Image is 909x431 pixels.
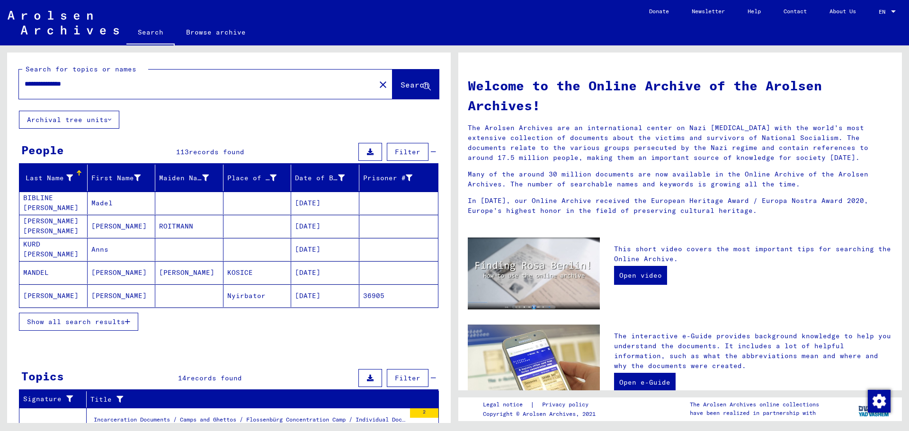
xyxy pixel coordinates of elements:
[19,261,88,284] mat-cell: MANDEL
[401,80,429,89] span: Search
[88,261,156,284] mat-cell: [PERSON_NAME]
[187,374,242,382] span: records found
[614,331,892,371] p: The interactive e-Guide provides background knowledge to help you understand the documents. It in...
[223,284,292,307] mat-cell: Nyirbator
[395,148,420,156] span: Filter
[295,170,359,185] div: Date of Birth
[91,170,155,185] div: First Name
[88,215,156,237] mat-cell: [PERSON_NAME]
[856,397,892,421] img: yv_logo.png
[90,392,427,407] div: Title
[483,410,600,418] p: Copyright © Arolsen Archives, 2021
[8,11,119,35] img: Arolsen_neg.svg
[614,373,676,392] a: Open e-Guide
[23,394,74,404] div: Signature
[377,79,389,90] mat-icon: close
[27,317,125,326] span: Show all search results
[291,261,359,284] mat-cell: [DATE]
[227,173,277,183] div: Place of Birth
[21,141,64,158] div: People
[159,170,223,185] div: Maiden Name
[291,284,359,307] mat-cell: [DATE]
[223,165,292,191] mat-header-cell: Place of Birth
[91,173,141,183] div: First Name
[19,192,88,214] mat-cell: BIBLINE [PERSON_NAME]
[223,261,292,284] mat-cell: KOSICE
[690,400,819,409] p: The Arolsen Archives online collections
[155,261,223,284] mat-cell: [PERSON_NAME]
[176,148,189,156] span: 113
[614,266,667,285] a: Open video
[468,123,892,163] p: The Arolsen Archives are an international center on Nazi [MEDICAL_DATA] with the world’s most ext...
[468,237,600,309] img: video.jpg
[227,170,291,185] div: Place of Birth
[291,165,359,191] mat-header-cell: Date of Birth
[291,215,359,237] mat-cell: [DATE]
[363,173,413,183] div: Prisoner #
[468,196,892,216] p: In [DATE], our Online Archive received the European Heritage Award / Europa Nostra Award 2020, Eu...
[155,165,223,191] mat-header-cell: Maiden Name
[359,165,438,191] mat-header-cell: Prisoner #
[19,313,138,331] button: Show all search results
[88,238,156,261] mat-cell: Anns
[19,165,88,191] mat-header-cell: Last Name
[19,284,88,307] mat-cell: [PERSON_NAME]
[468,76,892,115] h1: Welcome to the Online Archive of the Arolsen Archives!
[295,173,345,183] div: Date of Birth
[535,400,600,410] a: Privacy policy
[392,70,439,99] button: Search
[88,284,156,307] mat-cell: [PERSON_NAME]
[90,395,415,405] div: Title
[879,9,889,15] span: EN
[395,374,420,382] span: Filter
[155,215,223,237] mat-cell: ROITMANN
[178,374,187,382] span: 14
[868,390,891,413] img: Change consent
[614,244,892,264] p: This short video covers the most important tips for searching the Online Archive.
[291,238,359,261] mat-cell: [DATE]
[23,173,73,183] div: Last Name
[483,400,600,410] div: |
[410,408,438,418] div: 2
[88,192,156,214] mat-cell: Madel
[468,169,892,189] p: Many of the around 30 million documents are now available in the Online Archive of the Arolsen Ar...
[159,173,209,183] div: Maiden Name
[26,65,136,73] mat-label: Search for topics or names
[387,143,428,161] button: Filter
[94,415,405,429] div: Incarceration Documents / Camps and Ghettos / Flossenbürg Concentration Camp / Individual Documen...
[359,284,438,307] mat-cell: 36905
[19,215,88,237] mat-cell: [PERSON_NAME] [PERSON_NAME]
[19,111,119,129] button: Archival tree units
[363,170,427,185] div: Prisoner #
[21,368,64,385] div: Topics
[88,165,156,191] mat-header-cell: First Name
[175,21,257,44] a: Browse archive
[483,400,530,410] a: Legal notice
[19,238,88,261] mat-cell: KURD [PERSON_NAME]
[291,192,359,214] mat-cell: [DATE]
[23,170,87,185] div: Last Name
[374,75,392,94] button: Clear
[387,369,428,387] button: Filter
[23,392,86,407] div: Signature
[468,325,600,413] img: eguide.jpg
[126,21,175,45] a: Search
[690,409,819,417] p: have been realized in partnership with
[189,148,244,156] span: records found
